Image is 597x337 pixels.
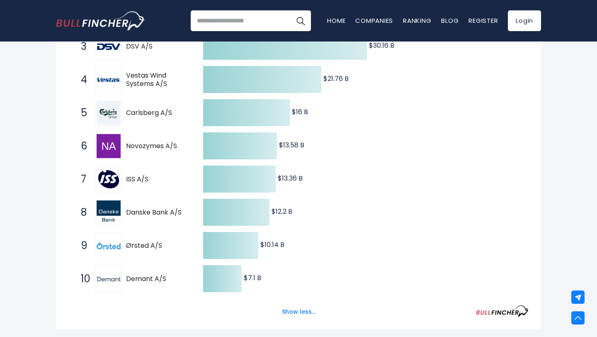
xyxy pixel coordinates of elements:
[77,73,85,87] span: 4
[97,167,121,191] img: ISS A/S
[277,305,320,319] button: Show less...
[355,16,393,25] a: Companies
[97,200,121,225] img: Danske Bank A/S
[77,239,85,253] span: 9
[260,240,284,249] text: $10.14 B
[403,16,431,25] a: Ranking
[126,175,189,184] span: ISS A/S
[77,205,85,220] span: 8
[126,142,189,151] span: Novozymes A/S
[126,71,189,89] span: Vestas Wind Systems A/S
[126,109,189,117] span: Carlsberg A/S
[126,42,189,51] span: DSV A/S
[272,207,292,216] text: $12.2 B
[441,16,459,25] a: Blog
[292,107,308,117] text: $16 B
[369,41,394,50] text: $30.16 B
[126,208,189,217] span: Danske Bank A/S
[290,10,311,31] button: Search
[323,74,349,83] text: $21.76 B
[278,173,303,183] text: $13.36 B
[126,242,189,250] span: Ørsted A/S
[77,39,85,54] span: 3
[97,242,121,249] img: Ørsted A/S
[56,11,145,30] a: Go to homepage
[56,11,146,30] img: Bullfincher logo
[77,172,85,186] span: 7
[97,277,121,282] img: Demant A/S
[97,68,121,92] img: Vestas Wind Systems A/S
[77,106,85,120] span: 5
[508,10,541,31] a: Login
[126,275,189,283] span: Demant A/S
[97,101,121,125] img: Carlsberg A/S
[327,16,345,25] a: Home
[97,43,121,51] img: DSV A/S
[97,134,121,158] img: Novozymes A/S
[468,16,498,25] a: Register
[77,139,85,153] span: 6
[77,272,85,286] span: 10
[279,140,304,150] text: $13.58 B
[244,273,261,283] text: $7.1 B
